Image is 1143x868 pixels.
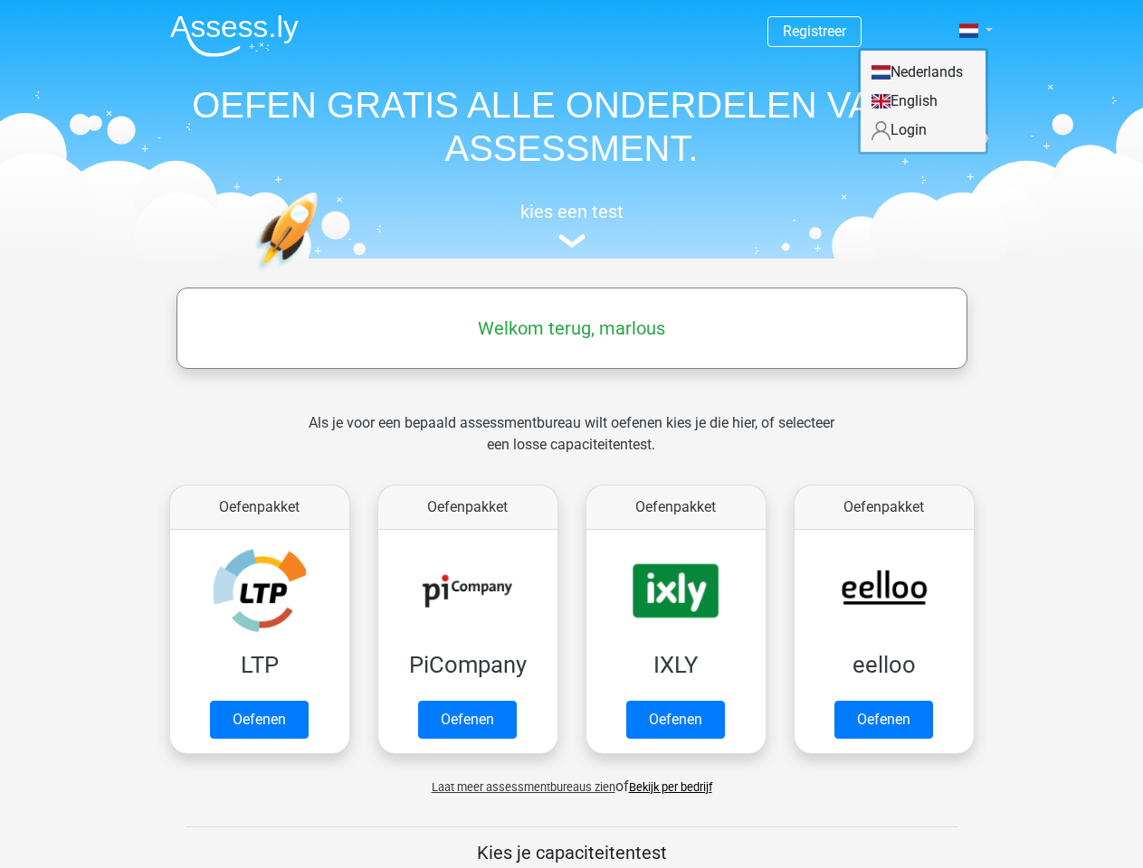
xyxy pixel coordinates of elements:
h5: Kies je capaciteitentest [186,842,958,863]
a: Nederlands [861,58,986,87]
img: assessment [558,234,586,248]
img: Assessly [170,14,299,57]
a: Oefenen [626,701,725,739]
div: Als je voor een bepaald assessmentbureau wilt oefenen kies je die hier, of selecteer een losse ca... [294,412,849,477]
a: English [861,87,986,116]
a: Login [861,116,986,145]
a: Registreer [783,23,846,40]
h5: Welkom terug, marlous [186,317,958,339]
img: oefenen [255,192,388,355]
a: Oefenen [418,701,517,739]
a: Oefenen [834,701,933,739]
div: of [156,761,988,797]
a: Oefenen [210,701,309,739]
a: Bekijk per bedrijf [629,780,712,794]
h5: kies een test [156,201,988,222]
a: kies een test [156,201,988,249]
span: Laat meer assessmentbureaus zien [432,780,615,794]
h1: OEFEN GRATIS ALLE ONDERDELEN VAN JE ASSESSMENT. [156,83,988,170]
